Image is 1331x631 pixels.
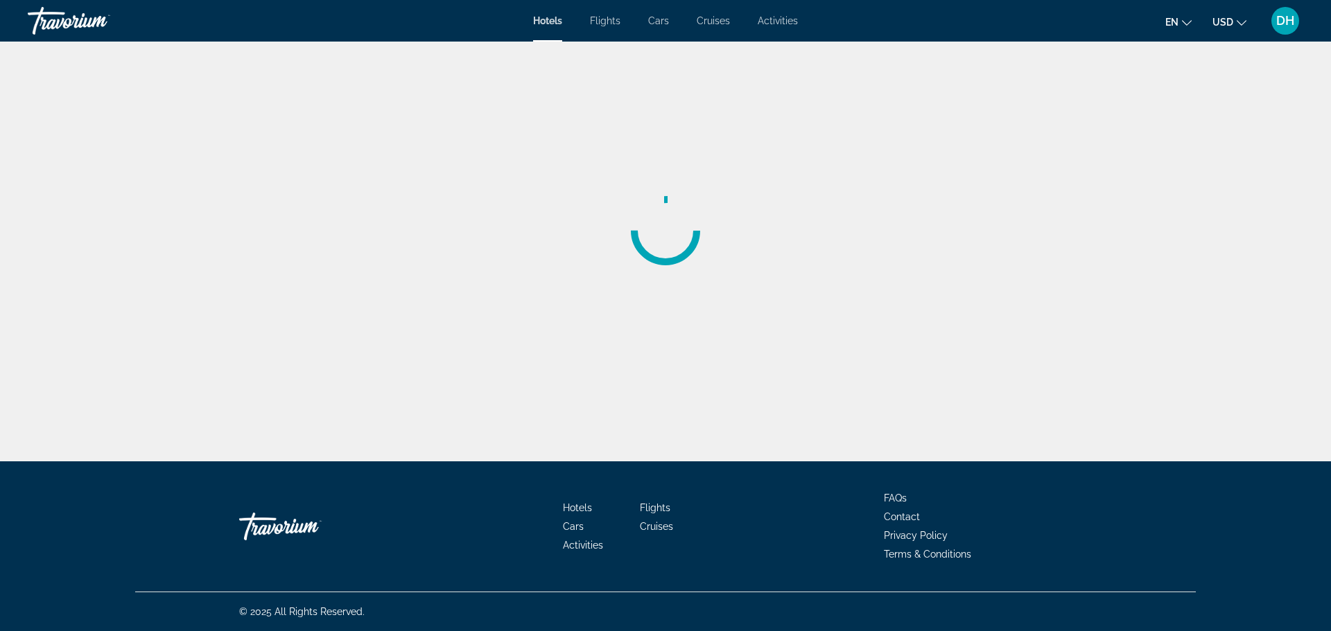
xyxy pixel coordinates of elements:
span: USD [1212,17,1233,28]
a: Hotels [563,502,592,513]
a: Cars [563,521,584,532]
a: Cruises [697,15,730,26]
span: en [1165,17,1178,28]
a: Activities [758,15,798,26]
span: DH [1276,14,1294,28]
button: User Menu [1267,6,1303,35]
a: Cruises [640,521,673,532]
a: Cars [648,15,669,26]
a: Flights [590,15,620,26]
a: Privacy Policy [884,530,948,541]
a: Travorium [239,506,378,547]
span: © 2025 All Rights Reserved. [239,606,365,617]
a: Terms & Conditions [884,549,971,560]
a: Travorium [28,3,166,39]
a: Contact [884,511,920,522]
a: FAQs [884,492,907,504]
button: Change language [1165,12,1192,32]
a: Hotels [533,15,562,26]
a: Flights [640,502,670,513]
button: Change currency [1212,12,1246,32]
a: Activities [563,540,603,551]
